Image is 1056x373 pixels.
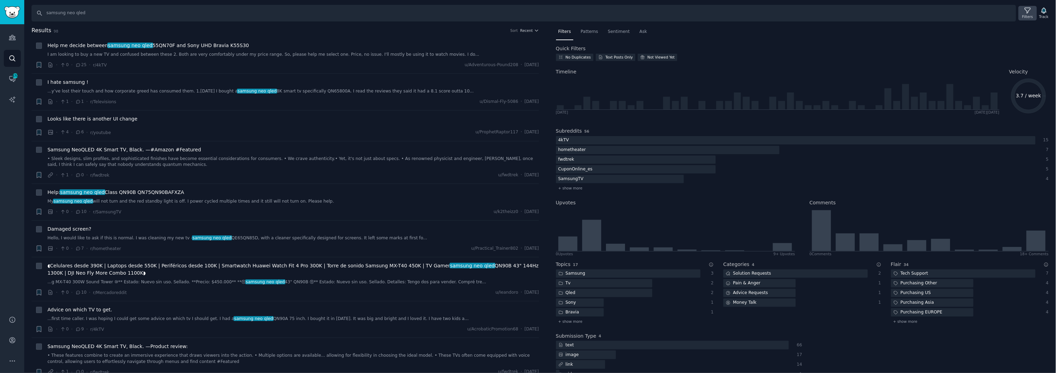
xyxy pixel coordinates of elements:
[521,209,522,215] span: ·
[450,263,495,268] span: samsung neo qled
[12,73,18,78] span: 470
[4,70,21,87] a: 470
[525,290,539,296] span: [DATE]
[556,199,576,206] h2: Upvotes
[975,110,1000,115] div: [DATE] [DATE]
[71,326,72,333] span: ·
[56,171,58,179] span: ·
[234,316,274,321] span: samsung neo qled
[47,189,184,196] a: Help:samsung neo qledClass QN90B QN75QN90BAFXZA
[521,99,522,105] span: ·
[32,5,1016,21] input: Search Keyword
[1043,157,1049,163] div: 5
[47,262,539,277] span: ◖Celulares desde 390K | Laptops desde 550K | Periféricos desde 100K | Smartwatch Huawei Watch Fit...
[525,62,539,68] span: [DATE]
[60,99,69,105] span: 1
[47,198,539,205] a: Mysamsung neo qledwill not turn and the red standby light is off. I power cycled multiple times a...
[891,308,945,317] div: Purchasing EUROPE
[723,279,763,288] div: Pain & Anger
[71,289,72,296] span: ·
[556,110,569,115] div: [DATE]
[1043,290,1049,296] div: 4
[796,362,802,368] div: 14
[894,319,918,324] span: + show more
[521,129,522,135] span: ·
[90,130,111,135] span: r/youtube
[796,352,802,358] div: 17
[1039,14,1049,19] div: Track
[47,79,88,86] span: I hate samsung !
[47,115,138,123] span: Looks like there is another UI change
[75,246,84,252] span: 7
[86,98,88,105] span: ·
[60,246,69,252] span: 0
[1009,68,1028,76] span: Velocity
[556,165,595,174] div: CuponOnline_es
[86,326,88,333] span: ·
[891,261,901,268] h2: Flair
[752,263,754,267] span: 4
[521,62,522,68] span: ·
[1043,300,1049,306] div: 4
[465,62,518,68] span: u/Adventurous-Pound208
[1043,137,1049,143] div: 15
[1037,6,1051,20] button: Track
[723,269,774,278] div: Solution Requests
[90,246,121,251] span: r/hometheater
[1043,176,1049,182] div: 4
[599,334,601,338] span: 4
[60,209,69,215] span: 0
[89,208,90,215] span: ·
[245,279,285,284] span: samsung neo qled
[608,29,630,35] span: Sentiment
[810,199,836,206] h2: Comments
[47,146,201,153] span: Samsung NeoQLED 4K Smart TV, Black. —#Amazon #Featured
[471,246,518,252] span: u/Practical_Trainer802
[521,326,522,332] span: ·
[47,343,188,350] span: Samsung NeoQLED 4K Smart TV, Black. —Product review:
[71,171,72,179] span: ·
[47,52,539,58] a: I am looking to buy a new TV and confused between these 2. Both are very comfortably under my pri...
[60,62,69,68] span: 0
[556,299,579,307] div: Sony
[56,61,58,69] span: ·
[723,289,771,297] div: Advice Requests
[875,280,881,286] div: 1
[56,289,58,296] span: ·
[581,29,598,35] span: Patterns
[558,29,571,35] span: Filters
[47,279,539,285] a: ...g MX-T40 300W Sound Tower ⑩** Estado: Nuevo sin uso. Sellado. **Precio: $450.000** **⑪samsung ...
[556,136,572,145] div: 4kTV
[75,62,87,68] span: 25
[47,42,249,49] a: Help me decide betweensamsung neo qled55QN70F and Sony UHD Bravia K55S30
[566,55,591,60] div: No Duplicates
[556,261,571,268] h2: Topics
[1043,166,1049,172] div: 5
[556,175,586,184] div: SamsungTV
[494,209,518,215] span: u/k2theizz0
[56,326,58,333] span: ·
[875,290,881,296] div: 1
[774,251,795,256] div: 9+ Upvotes
[723,299,759,307] div: Money Talk
[56,245,58,252] span: ·
[86,245,88,252] span: ·
[525,246,539,252] span: [DATE]
[75,99,84,105] span: 1
[904,263,909,267] span: 34
[556,341,577,349] div: text
[875,270,881,277] div: 2
[90,99,116,104] span: r/Televisions
[556,269,588,278] div: Samsung
[708,309,714,316] div: 1
[60,189,105,195] span: samsung neo qled
[192,236,232,240] span: samsung neo qled
[480,99,518,105] span: u/Dismal-Fly-5086
[556,45,586,52] h2: Quick Filters
[648,55,675,60] div: Not Viewed Yet
[1016,93,1041,98] text: 3.7 / week
[525,209,539,215] span: [DATE]
[467,326,518,332] span: u/AcrobaticPromotion68
[75,290,87,296] span: 10
[47,88,539,95] a: ...y’ve lost their touch and how corporate greed has consumed them. 1.[DATE] I bought asamsung ne...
